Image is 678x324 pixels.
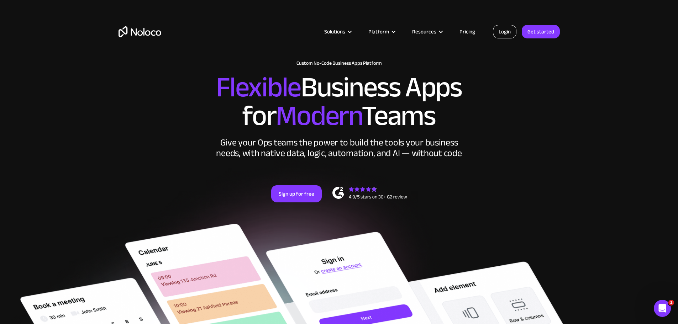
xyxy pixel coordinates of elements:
a: Pricing [451,27,484,36]
a: home [119,26,161,37]
div: Solutions [324,27,345,36]
div: Give your Ops teams the power to build the tools your business needs, with native data, logic, au... [215,137,464,159]
a: Get started [522,25,560,38]
h2: Business Apps for Teams [119,73,560,130]
div: Resources [403,27,451,36]
div: Platform [368,27,389,36]
a: Sign up for free [271,185,322,202]
div: Platform [359,27,403,36]
span: Flexible [216,61,301,114]
iframe: Intercom live chat [654,300,671,317]
div: Resources [412,27,436,36]
span: Modern [276,89,362,142]
span: 1 [668,300,674,306]
div: Solutions [315,27,359,36]
a: Login [493,25,516,38]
